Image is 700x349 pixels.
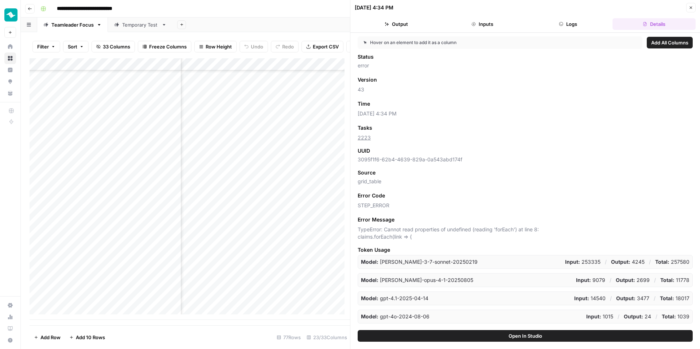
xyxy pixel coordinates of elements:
strong: Input: [565,259,580,265]
span: Error Message [358,216,394,223]
strong: Output: [624,313,643,319]
p: / [610,295,612,302]
p: gpt-4.1-2025-04-14 [361,295,428,302]
p: 18017 [660,295,689,302]
p: 11778 [660,277,689,284]
p: 4245 [611,258,645,266]
button: Open In Studio [358,330,693,342]
span: Add 10 Rows [76,334,105,341]
span: Version [358,76,377,83]
span: Undo [251,43,263,50]
strong: Total: [662,313,676,319]
button: Output [355,18,438,30]
span: error [358,62,693,69]
p: 1039 [662,313,689,320]
button: Help + Support [4,334,16,346]
button: Details [612,18,696,30]
strong: Input: [574,295,589,301]
a: Opportunities [4,76,16,87]
strong: Total: [655,259,669,265]
span: Status [358,53,374,60]
span: STEP_ERROR [358,202,693,209]
span: Freeze Columns [149,43,187,50]
p: gpt-4o-2024-08-06 [361,313,429,320]
a: Learning Hub [4,323,16,334]
strong: Total: [660,295,674,301]
div: 77 Rows [274,332,304,343]
p: 257580 [655,258,689,266]
strong: Input: [576,277,591,283]
span: 3095f1f6-62b4-4639-829a-0a543abd174f [358,156,693,163]
a: Temporary Test [108,17,173,32]
p: 1015 [586,313,613,320]
span: Add All Columns [651,39,688,46]
img: Teamleader Logo [4,8,17,21]
button: Logs [527,18,610,30]
p: 9079 [576,277,605,284]
strong: Output: [611,259,630,265]
strong: Model: [361,277,378,283]
button: Redo [271,41,299,52]
strong: Model: [361,313,378,319]
a: Browse [4,52,16,64]
span: [DATE] 4:34 PM [358,110,693,117]
a: Insights [4,64,16,76]
button: Export CSV [302,41,343,52]
a: Your Data [4,87,16,99]
div: Teamleader Focus [51,21,94,28]
span: Time [358,100,370,107]
span: Add Row [40,334,61,341]
div: Temporary Test [122,21,159,28]
p: claude-opus-4-1-20250805 [361,277,473,284]
p: 14540 [574,295,606,302]
span: Error Code [358,192,385,199]
div: [DATE] 4:34 PM [355,4,393,11]
span: Row Height [206,43,232,50]
strong: Output: [616,295,635,301]
p: / [618,313,619,320]
button: Add All Columns [647,37,693,48]
button: Sort [63,41,89,52]
span: 43 [358,86,693,93]
button: Filter [32,41,60,52]
strong: Total: [660,277,674,283]
span: TypeError: Cannot read properties of undefined (reading 'forEach') at line 8: claims.forEach(link... [358,226,693,240]
p: 253335 [565,258,600,266]
button: Workspace: Teamleader [4,6,16,24]
span: Tasks [358,124,372,132]
a: Settings [4,299,16,311]
a: Home [4,41,16,52]
button: 33 Columns [92,41,135,52]
p: claude-3-7-sonnet-20250219 [361,258,478,266]
strong: Model: [361,295,378,301]
p: / [654,295,656,302]
p: / [610,277,611,284]
strong: Model: [361,259,378,265]
p: 3477 [616,295,649,302]
span: Source [358,169,376,176]
p: 24 [624,313,651,320]
a: Usage [4,311,16,323]
span: Redo [282,43,294,50]
button: Inputs [441,18,524,30]
button: Add Row [30,332,65,343]
a: 2223 [358,134,371,141]
span: Open In Studio [509,332,542,340]
span: UUID [358,147,370,154]
div: Hover on an element to add it as a column [363,39,547,46]
p: / [605,258,607,266]
button: Add 10 Rows [65,332,109,343]
button: Row Height [194,41,237,52]
span: 33 Columns [103,43,130,50]
p: / [656,313,657,320]
a: Teamleader Focus [37,17,108,32]
button: Freeze Columns [138,41,191,52]
div: 23/33 Columns [304,332,350,343]
strong: Input: [586,313,601,319]
strong: Output: [616,277,635,283]
p: 2699 [616,277,650,284]
p: / [649,258,651,266]
span: Export CSV [313,43,339,50]
span: grid_table [358,178,693,185]
span: Sort [68,43,77,50]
